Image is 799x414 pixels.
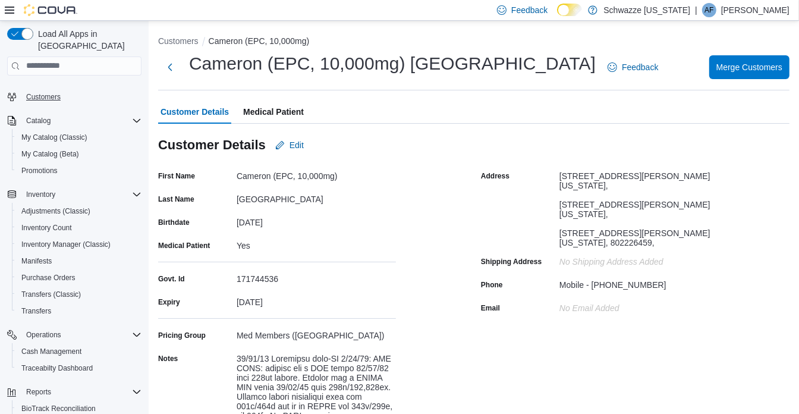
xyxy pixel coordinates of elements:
button: Manifests [12,253,146,269]
span: Reports [21,385,141,399]
p: | [695,3,697,17]
label: Email [481,303,500,313]
div: No Shipping Address added [559,252,719,266]
span: Manifests [21,256,52,266]
div: [STREET_ADDRESS][PERSON_NAME][US_STATE], [559,167,719,190]
a: Inventory Manager (Classic) [17,237,115,252]
span: Manifests [17,254,141,268]
div: [STREET_ADDRESS][PERSON_NAME][US_STATE], 802226459, [559,224,719,247]
p: Schwazze [US_STATE] [603,3,690,17]
a: Transfers [17,304,56,318]
div: [STREET_ADDRESS][PERSON_NAME][US_STATE], [559,195,719,219]
h3: Customer Details [158,138,266,152]
span: Transfers [21,306,51,316]
button: My Catalog (Beta) [12,146,146,162]
span: Operations [21,328,141,342]
div: Adam Fuller [702,3,716,17]
div: [GEOGRAPHIC_DATA] [237,190,396,204]
a: Customers [21,90,65,104]
button: Inventory Manager (Classic) [12,236,146,253]
span: Traceabilty Dashboard [17,361,141,375]
div: No Email added [559,299,619,313]
span: Inventory Manager (Classic) [21,240,111,249]
p: [PERSON_NAME] [721,3,789,17]
button: Cameron (EPC, 10,000mg) [209,36,310,46]
a: Promotions [17,164,62,178]
button: Transfers (Classic) [12,286,146,303]
nav: An example of EuiBreadcrumbs [158,35,789,49]
a: Inventory Count [17,221,77,235]
img: Cova [24,4,77,16]
button: Merge Customers [709,55,789,79]
span: Operations [26,330,61,340]
button: Inventory Count [12,219,146,236]
label: Medical Patient [158,241,210,250]
a: My Catalog (Beta) [17,147,84,161]
div: Yes [237,236,396,250]
label: Pricing Group [158,331,206,340]
label: Birthdate [158,218,190,227]
span: Customers [21,89,141,104]
span: Load All Apps in [GEOGRAPHIC_DATA] [33,28,141,52]
label: Last Name [158,195,194,204]
label: Expiry [158,297,180,307]
div: Cameron (EPC, 10,000mg) [237,167,396,181]
span: Transfers (Classic) [21,290,81,299]
span: Inventory [26,190,55,199]
span: Inventory Count [21,223,72,233]
button: Catalog [21,114,55,128]
span: Inventory [21,187,141,202]
span: Feedback [622,61,658,73]
span: Adjustments (Classic) [17,204,141,218]
button: Operations [21,328,66,342]
span: Promotions [21,166,58,175]
span: Purchase Orders [17,271,141,285]
button: Cash Management [12,343,146,360]
span: Inventory Count [17,221,141,235]
span: Adjustments (Classic) [21,206,90,216]
button: Transfers [12,303,146,319]
a: Adjustments (Classic) [17,204,95,218]
h1: Cameron (EPC, 10,000mg) [GEOGRAPHIC_DATA] [189,52,596,76]
a: Manifests [17,254,56,268]
span: My Catalog (Beta) [17,147,141,161]
span: Inventory Manager (Classic) [17,237,141,252]
label: Shipping Address [481,257,542,266]
a: My Catalog (Classic) [17,130,92,145]
span: Medical Patient [243,100,304,124]
span: Feedback [511,4,548,16]
label: Phone [481,280,503,290]
button: Customers [2,88,146,105]
button: Edit [270,133,309,157]
span: AF [704,3,713,17]
span: Catalog [26,116,51,126]
button: Catalog [2,112,146,129]
div: Mobile - [PHONE_NUMBER] [559,275,666,290]
span: Promotions [17,164,141,178]
button: Reports [2,384,146,400]
input: Dark Mode [557,4,582,16]
span: Cash Management [21,347,81,356]
span: Transfers (Classic) [17,287,141,302]
button: Operations [2,327,146,343]
a: Feedback [603,55,663,79]
span: Customers [26,92,61,102]
button: Reports [21,385,56,399]
span: Transfers [17,304,141,318]
button: Adjustments (Classic) [12,203,146,219]
label: Address [481,171,509,181]
button: Traceabilty Dashboard [12,360,146,377]
div: 171744536 [237,269,396,284]
span: BioTrack Reconciliation [21,404,96,413]
span: Catalog [21,114,141,128]
span: My Catalog (Classic) [21,133,87,142]
div: [DATE] [237,293,396,307]
span: Cash Management [17,344,141,359]
span: My Catalog (Beta) [21,149,79,159]
span: Merge Customers [716,61,782,73]
button: My Catalog (Classic) [12,129,146,146]
button: Inventory [2,186,146,203]
div: Med Members ([GEOGRAPHIC_DATA]) [237,326,396,340]
button: Inventory [21,187,60,202]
